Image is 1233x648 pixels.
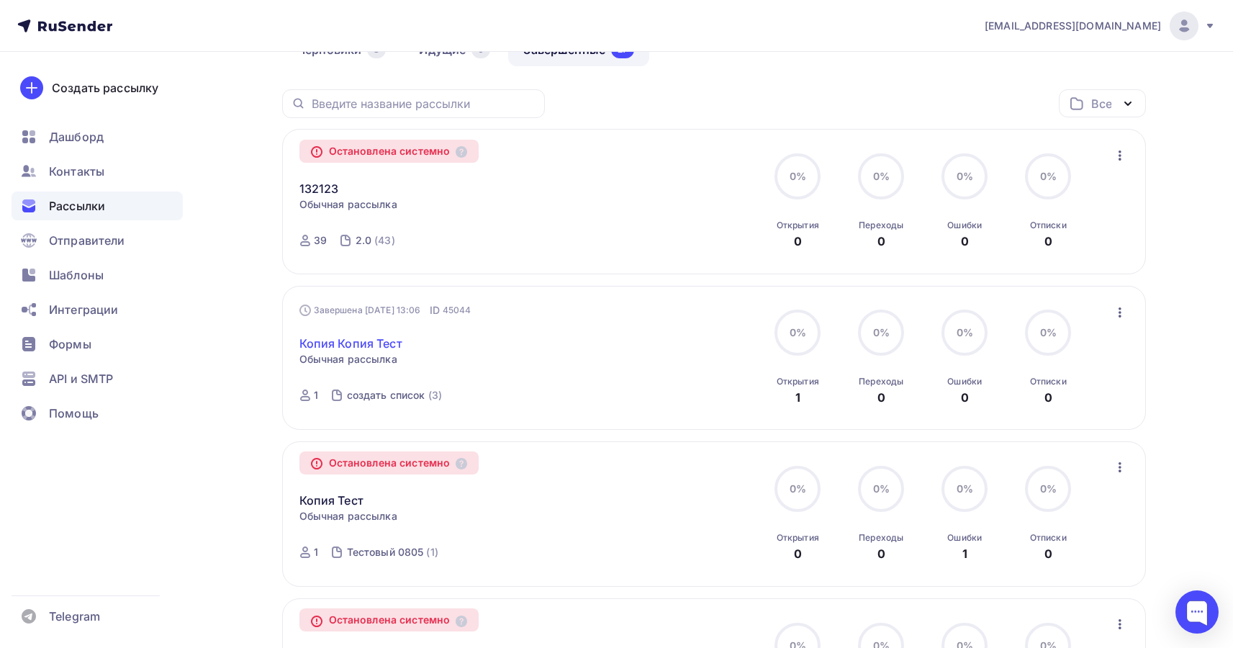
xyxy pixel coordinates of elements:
div: 1 [795,389,800,406]
div: Завершена [DATE] 13:06 [299,303,471,318]
span: [EMAIL_ADDRESS][DOMAIN_NAME] [985,19,1161,33]
span: 0% [957,326,973,338]
span: Обычная рассылка [299,509,397,523]
div: 1 [314,388,318,402]
span: Обычная рассылка [299,352,397,366]
div: 0 [794,545,802,562]
div: 0 [794,233,802,250]
span: Шаблоны [49,266,104,284]
a: Отправители [12,226,183,255]
a: Контакты [12,157,183,186]
div: Открытия [777,532,819,544]
div: Ошибки [947,532,982,544]
span: Обычная рассылка [299,197,397,212]
span: 0% [1040,326,1057,338]
div: Переходы [859,220,903,231]
div: Ошибки [947,220,982,231]
div: 0 [877,233,885,250]
div: 2.0 [356,233,371,248]
div: Тестовый 0805 [347,545,424,559]
a: Дашборд [12,122,183,151]
div: 0 [1044,545,1052,562]
div: 0 [961,389,969,406]
span: Рассылки [49,197,105,215]
div: (43) [374,233,395,248]
div: Отписки [1030,220,1067,231]
span: 45044 [443,303,471,318]
span: Telegram [49,608,100,625]
div: Открытия [777,376,819,387]
div: Переходы [859,532,903,544]
span: 0% [873,482,890,495]
span: 0% [873,326,890,338]
a: Копия Тест [299,492,363,509]
span: Интеграции [49,301,118,318]
a: Копия Копия Тест [299,335,402,352]
div: 0 [1044,233,1052,250]
a: Рассылки [12,192,183,220]
div: Остановлена системно [299,608,479,631]
span: 0% [957,170,973,182]
span: Контакты [49,163,104,180]
a: Формы [12,330,183,359]
div: Отписки [1030,376,1067,387]
div: 0 [961,233,969,250]
span: 0% [790,482,806,495]
div: 39 [314,233,327,248]
span: ID [430,303,440,318]
span: 0% [790,170,806,182]
a: Тестовый 0805 (1) [345,541,440,564]
a: 2.0 (43) [354,229,397,252]
span: Отправители [49,232,125,249]
div: Создать рассылку [52,79,158,96]
div: (1) [426,545,438,559]
div: создать список [347,388,425,402]
div: Отписки [1030,532,1067,544]
div: Остановлена системно [299,451,479,474]
a: Шаблоны [12,261,183,289]
div: 1 [314,545,318,559]
span: 0% [873,170,890,182]
div: Все [1091,95,1111,112]
a: 132123 [299,180,339,197]
div: 1 [962,545,967,562]
div: Открытия [777,220,819,231]
div: Переходы [859,376,903,387]
span: API и SMTP [49,370,113,387]
input: Введите название рассылки [312,96,536,112]
div: 0 [1044,389,1052,406]
a: [EMAIL_ADDRESS][DOMAIN_NAME] [985,12,1216,40]
span: Помощь [49,405,99,422]
div: Остановлена системно [299,140,479,163]
div: 0 [877,389,885,406]
button: Все [1059,89,1146,117]
span: Формы [49,336,91,353]
div: 0 [877,545,885,562]
div: Ошибки [947,376,982,387]
span: Дашборд [49,128,104,145]
span: 0% [1040,170,1057,182]
span: 0% [957,482,973,495]
span: 0% [1040,482,1057,495]
span: 0% [790,326,806,338]
div: (3) [428,388,442,402]
a: создать список (3) [345,384,443,407]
